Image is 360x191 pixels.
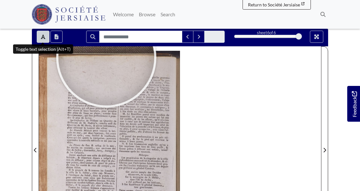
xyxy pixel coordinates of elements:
div: Toggle text selection (Alt+T) [13,44,73,54]
span: Feedback [350,91,358,117]
a: Would you like to provide feedback? [347,86,360,122]
a: Browse [136,8,158,21]
button: Full screen mode [310,31,323,43]
a: Société Jersiaise logo [32,3,105,26]
button: Open transcription window [50,31,63,43]
button: Search [86,31,100,43]
a: Search [158,8,178,21]
span: 6 [267,30,269,35]
button: Toggle text selection (Alt+T) [37,31,49,43]
span: Return to Société Jersiaise [248,2,300,7]
div: sheet of 6 [234,30,299,36]
button: Next Match [193,31,205,43]
button: Previous Match [182,31,193,43]
input: Search for [99,31,182,43]
a: Welcome [110,8,136,21]
img: Société Jersiaise [32,4,105,25]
